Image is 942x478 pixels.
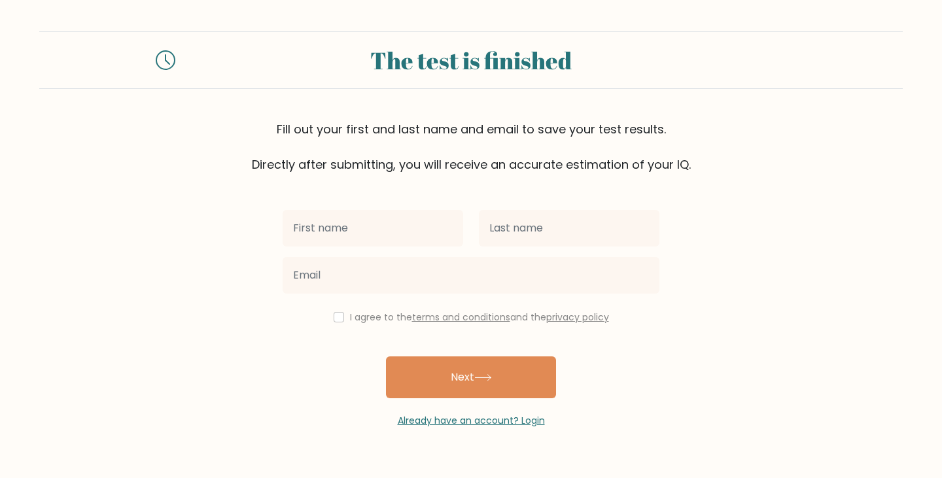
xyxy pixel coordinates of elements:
[283,257,659,294] input: Email
[479,210,659,247] input: Last name
[398,414,545,427] a: Already have an account? Login
[546,311,609,324] a: privacy policy
[412,311,510,324] a: terms and conditions
[386,356,556,398] button: Next
[39,120,903,173] div: Fill out your first and last name and email to save your test results. Directly after submitting,...
[350,311,609,324] label: I agree to the and the
[191,43,751,78] div: The test is finished
[283,210,463,247] input: First name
